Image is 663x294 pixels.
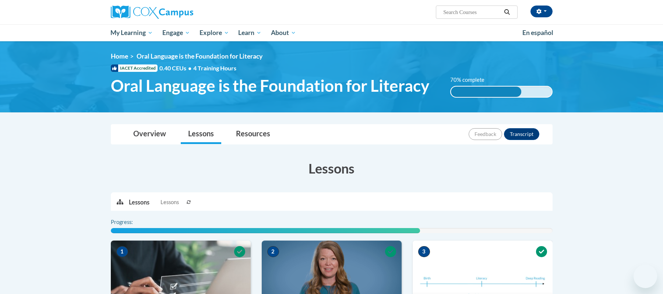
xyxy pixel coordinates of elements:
[451,87,521,97] div: 70% complete
[100,24,564,41] div: Main menu
[110,28,153,37] span: My Learning
[188,64,191,71] span: •
[522,29,553,36] span: En español
[271,28,296,37] span: About
[161,198,179,206] span: Lessons
[126,125,173,144] a: Overview
[111,52,128,60] a: Home
[233,24,266,41] a: Learn
[266,24,301,41] a: About
[267,246,279,257] span: 2
[229,125,278,144] a: Resources
[111,6,193,19] img: Cox Campus
[111,218,153,226] label: Progress:
[530,6,553,17] button: Account Settings
[111,64,158,72] span: IACET Accredited
[501,8,512,17] button: Search
[442,8,501,17] input: Search Courses
[450,76,493,84] label: 70% complete
[162,28,190,37] span: Engage
[129,198,149,206] p: Lessons
[195,24,234,41] a: Explore
[469,128,502,140] button: Feedback
[111,159,553,178] h3: Lessons
[518,25,558,41] a: En español
[634,265,657,288] iframe: Button to launch messaging window
[159,64,193,72] span: 0.40 CEUs
[111,76,429,95] span: Oral Language is the Foundation for Literacy
[504,128,539,140] button: Transcript
[238,28,261,37] span: Learn
[193,64,236,71] span: 4 Training Hours
[116,246,128,257] span: 1
[181,125,221,144] a: Lessons
[137,52,262,60] span: Oral Language is the Foundation for Literacy
[106,24,158,41] a: My Learning
[200,28,229,37] span: Explore
[418,246,430,257] span: 3
[111,6,251,19] a: Cox Campus
[158,24,195,41] a: Engage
